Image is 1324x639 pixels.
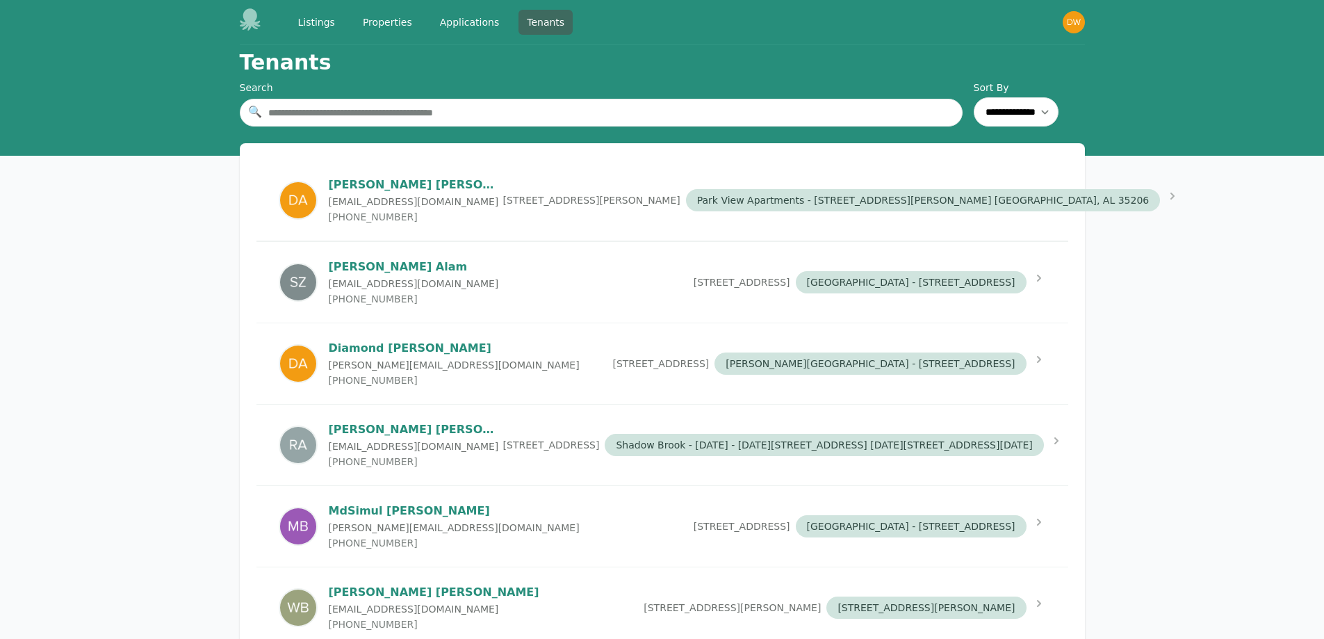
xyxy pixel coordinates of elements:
img: Derrick Abrams [279,181,318,220]
span: [STREET_ADDRESS] [503,438,600,452]
a: Tenants [518,10,573,35]
a: Shah Z. Alam[PERSON_NAME] Alam[EMAIL_ADDRESS][DOMAIN_NAME][PHONE_NUMBER][STREET_ADDRESS][GEOGRAPH... [256,242,1068,323]
p: [PERSON_NAME] [PERSON_NAME] [329,177,503,193]
span: [STREET_ADDRESS][PERSON_NAME] [644,601,821,615]
span: [GEOGRAPHIC_DATA] - [STREET_ADDRESS] [796,271,1027,293]
img: MdSimul Bhuiya [279,507,318,546]
span: [STREET_ADDRESS][PERSON_NAME] [826,597,1026,619]
p: [PERSON_NAME][EMAIL_ADDRESS][DOMAIN_NAME] [329,521,580,535]
span: [STREET_ADDRESS] [694,519,790,533]
a: Rhonda Anthony[PERSON_NAME] [PERSON_NAME][EMAIL_ADDRESS][DOMAIN_NAME][PHONE_NUMBER][STREET_ADDRES... [256,405,1068,485]
span: [PERSON_NAME][GEOGRAPHIC_DATA] - [STREET_ADDRESS] [714,353,1026,375]
img: William Blount [279,588,318,627]
p: [PHONE_NUMBER] [329,292,499,306]
p: [PHONE_NUMBER] [329,617,539,631]
p: [EMAIL_ADDRESS][DOMAIN_NAME] [329,439,503,453]
a: Derrick Abrams[PERSON_NAME] [PERSON_NAME][EMAIL_ADDRESS][DOMAIN_NAME][PHONE_NUMBER][STREET_ADDRES... [256,160,1068,241]
p: [PHONE_NUMBER] [329,455,503,469]
p: [PERSON_NAME] [PERSON_NAME] [329,421,503,438]
p: [PHONE_NUMBER] [329,210,503,224]
span: Shadow Brook - [DATE] - [DATE][STREET_ADDRESS] [DATE][STREET_ADDRESS][DATE] [605,434,1043,456]
img: Shah Z. Alam [279,263,318,302]
div: Search [240,81,963,95]
span: Park View Apartments - [STREET_ADDRESS][PERSON_NAME] [GEOGRAPHIC_DATA], AL 35206 [686,189,1161,211]
p: [PERSON_NAME] Alam [329,259,499,275]
p: [PHONE_NUMBER] [329,536,580,550]
p: [EMAIL_ADDRESS][DOMAIN_NAME] [329,277,499,291]
span: [STREET_ADDRESS] [612,357,709,371]
p: Diamond [PERSON_NAME] [329,340,580,357]
a: Diamond AmosDiamond [PERSON_NAME][PERSON_NAME][EMAIL_ADDRESS][DOMAIN_NAME][PHONE_NUMBER][STREET_A... [256,323,1068,404]
p: [EMAIL_ADDRESS][DOMAIN_NAME] [329,195,503,209]
img: Rhonda Anthony [279,426,318,464]
span: [STREET_ADDRESS] [694,275,790,289]
label: Sort By [974,81,1085,95]
a: Applications [432,10,508,35]
p: [PERSON_NAME][EMAIL_ADDRESS][DOMAIN_NAME] [329,358,580,372]
p: [PHONE_NUMBER] [329,373,580,387]
span: [GEOGRAPHIC_DATA] - [STREET_ADDRESS] [796,515,1027,537]
a: Listings [290,10,343,35]
a: Properties [354,10,420,35]
p: [EMAIL_ADDRESS][DOMAIN_NAME] [329,602,539,616]
h1: Tenants [240,50,332,75]
p: [PERSON_NAME] [PERSON_NAME] [329,584,539,601]
img: Diamond Amos [279,344,318,383]
a: MdSimul BhuiyaMdSimul [PERSON_NAME][PERSON_NAME][EMAIL_ADDRESS][DOMAIN_NAME][PHONE_NUMBER][STREET... [256,486,1068,567]
p: MdSimul [PERSON_NAME] [329,503,580,519]
span: [STREET_ADDRESS][PERSON_NAME] [503,193,680,207]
